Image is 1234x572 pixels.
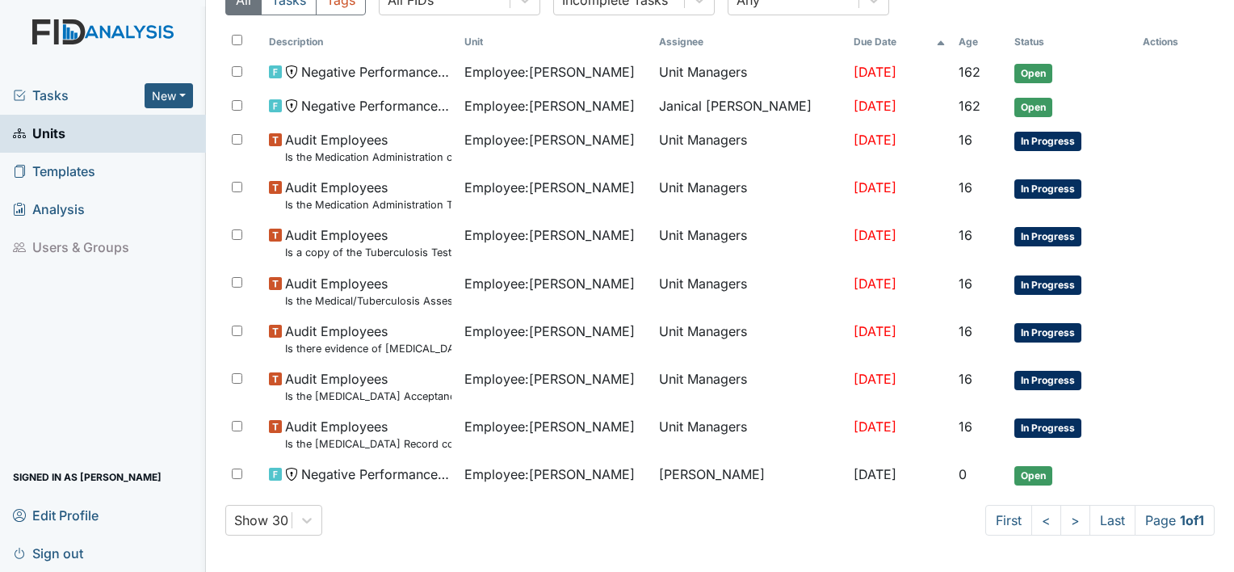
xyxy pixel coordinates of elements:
td: Unit Managers [653,56,847,90]
span: [DATE] [854,227,896,243]
a: Tasks [13,86,145,105]
span: [DATE] [854,466,896,482]
span: Negative Performance Review [301,465,451,484]
span: Audit Employees Is the Medical/Tuberculosis Assessment updated annually? [285,274,451,309]
span: 16 [959,418,972,435]
span: Employee : [PERSON_NAME] [464,274,635,293]
small: Is the [MEDICAL_DATA] Record completed (if accepted by employee)? [285,436,451,452]
span: In Progress [1014,275,1081,295]
strong: 1 of 1 [1180,512,1204,528]
input: Toggle All Rows Selected [232,35,242,45]
span: [DATE] [854,64,896,80]
span: Open [1014,98,1052,117]
span: Employee : [PERSON_NAME] [464,225,635,245]
th: Toggle SortBy [262,28,457,56]
td: Unit Managers [653,363,847,410]
span: 16 [959,323,972,339]
span: 16 [959,179,972,196]
span: [DATE] [854,98,896,114]
td: Unit Managers [653,315,847,363]
td: Janical [PERSON_NAME] [653,90,847,124]
span: Employee : [PERSON_NAME] [464,369,635,389]
a: > [1060,505,1090,536]
th: Toggle SortBy [952,28,1008,56]
span: Audit Employees Is the Hepatitis B Vaccine Acceptance/Refusal form completed? [285,369,451,404]
span: In Progress [1014,371,1081,390]
td: [PERSON_NAME] [653,458,847,492]
span: Analysis [13,197,85,222]
span: Templates [13,159,95,184]
span: Employee : [PERSON_NAME] [464,62,635,82]
span: Audit Employees Is a copy of the Tuberculosis Test in the file? [285,225,451,260]
th: Toggle SortBy [1008,28,1136,56]
span: 16 [959,132,972,148]
button: New [145,83,193,108]
span: 16 [959,275,972,292]
nav: task-pagination [985,505,1215,536]
span: Open [1014,466,1052,486]
th: Actions [1136,28,1215,56]
span: 162 [959,98,980,114]
small: Is a copy of the Tuberculosis Test in the file? [285,245,451,260]
div: Show 30 [234,511,288,530]
th: Toggle SortBy [458,28,653,56]
td: Unit Managers [653,219,847,267]
span: In Progress [1014,323,1081,343]
span: Employee : [PERSON_NAME] [464,96,635,116]
small: Is the [MEDICAL_DATA] Acceptance/Refusal form completed? [285,389,451,404]
span: [DATE] [854,323,896,339]
span: Signed in as [PERSON_NAME] [13,465,162,490]
span: [DATE] [854,179,896,196]
span: Sign out [13,540,83,566]
span: 162 [959,64,980,80]
td: Unit Managers [653,124,847,171]
td: Unit Managers [653,171,847,219]
span: Employee : [PERSON_NAME] [464,178,635,197]
span: Edit Profile [13,503,99,528]
small: Is the Medical/Tuberculosis Assessment updated annually? [285,293,451,309]
span: Open [1014,64,1052,83]
span: Employee : [PERSON_NAME] [464,322,635,341]
span: 16 [959,227,972,243]
span: [DATE] [854,132,896,148]
small: Is the Medication Administration Test and 2 observation checklist (hire after 10/07) found in the... [285,197,451,212]
span: Employee : [PERSON_NAME] [464,417,635,436]
span: Audit Employees Is there evidence of drug test (probationary within 90 days and post accident)? [285,322,451,356]
span: In Progress [1014,227,1081,246]
td: Unit Managers [653,410,847,458]
th: Toggle SortBy [847,28,952,56]
span: Page [1135,505,1215,536]
th: Assignee [653,28,847,56]
span: Employee : [PERSON_NAME] [464,130,635,149]
span: Employee : [PERSON_NAME] [464,465,635,484]
a: < [1031,505,1061,536]
span: Audit Employees Is the Medication Administration Test and 2 observation checklist (hire after 10/... [285,178,451,212]
span: 16 [959,371,972,387]
span: Audit Employees Is the Hepatitis B Vaccine Record completed (if accepted by employee)? [285,417,451,452]
span: [DATE] [854,418,896,435]
span: 0 [959,466,967,482]
span: [DATE] [854,371,896,387]
small: Is there evidence of [MEDICAL_DATA] (probationary [DATE] and post accident)? [285,341,451,356]
span: Units [13,121,65,146]
span: Negative Performance Review [301,96,451,116]
span: In Progress [1014,132,1081,151]
td: Unit Managers [653,267,847,315]
a: Last [1089,505,1135,536]
a: First [985,505,1032,536]
span: In Progress [1014,179,1081,199]
span: In Progress [1014,418,1081,438]
span: [DATE] [854,275,896,292]
span: Audit Employees Is the Medication Administration certificate found in the file? [285,130,451,165]
span: Negative Performance Review [301,62,451,82]
small: Is the Medication Administration certificate found in the file? [285,149,451,165]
